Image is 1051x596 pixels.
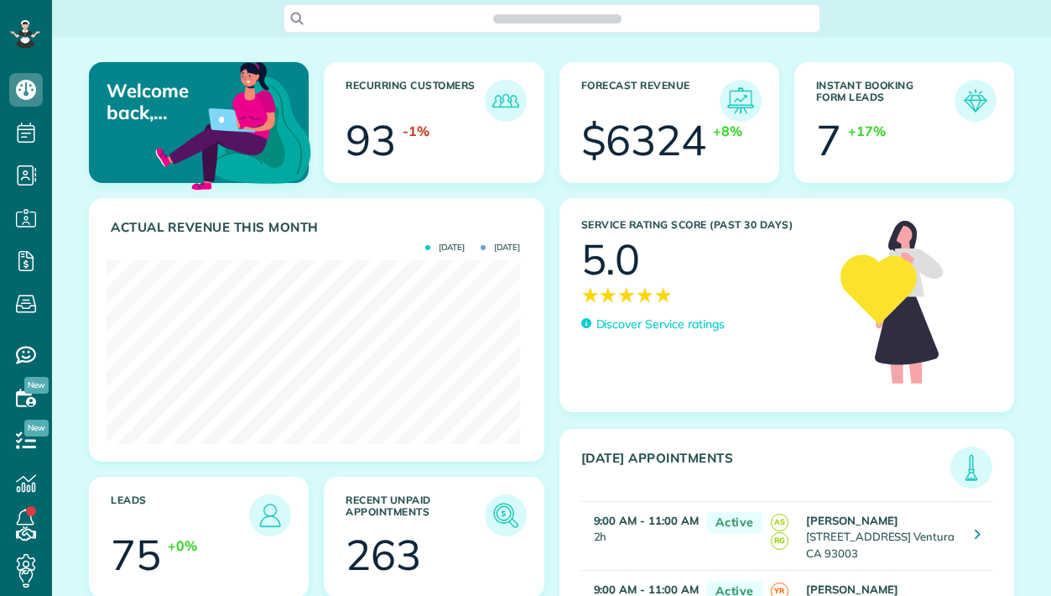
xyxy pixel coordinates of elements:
[24,377,49,394] span: New
[581,502,699,570] td: 2h
[771,532,788,550] span: RG
[617,280,636,310] span: ★
[581,119,707,161] div: $6324
[425,243,465,252] span: [DATE]
[724,84,757,118] img: icon_forecast_revenue-8c13a41c7ed35a8dcfafea3cbb826a0462acb37728057bba2d056411b612bbbe.png
[489,499,523,532] img: icon_unpaid_appointments-47b8ce3997adf2238b356f14209ab4cced10bd1f174958f3ca8f1d0dd7fffeee.png
[168,536,197,556] div: +0%
[654,280,673,310] span: ★
[816,119,841,161] div: 7
[581,451,951,489] h3: [DATE] Appointments
[959,84,992,118] img: icon_form_leads-04211a6a04a5b2264e4ee56bc0799ec3eb69b7e499cbb523a139df1d13a81ae0.png
[599,280,617,310] span: ★
[581,280,600,310] span: ★
[581,80,720,122] h3: Forecast Revenue
[594,583,699,596] strong: 9:00 AM - 11:00 AM
[802,502,962,570] td: [STREET_ADDRESS] Ventura CA 93003
[806,514,898,527] strong: [PERSON_NAME]
[510,10,605,27] span: Search ZenMaid…
[111,220,527,235] h3: Actual Revenue this month
[346,534,421,576] div: 263
[346,80,484,122] h3: Recurring Customers
[107,80,236,124] p: Welcome back, [PERSON_NAME]!
[636,280,654,310] span: ★
[253,499,287,532] img: icon_leads-1bed01f49abd5b7fead27621c3d59655bb73ed531f8eeb49469d10e621d6b896.png
[346,119,396,161] div: 93
[806,583,898,596] strong: [PERSON_NAME]
[771,514,788,531] span: AS
[816,80,955,122] h3: Instant Booking Form Leads
[581,238,641,280] div: 5.0
[713,122,742,141] div: +8%
[152,43,315,206] img: dashboard_welcome-42a62b7d889689a78055ac9021e634bf52bae3f8056760290aed330b23ab8690.png
[403,122,429,141] div: -1%
[848,122,886,141] div: +17%
[489,84,523,118] img: icon_recurring_customers-cf858462ba22bcd05b5a5880d41d6543d210077de5bb9ebc9590e49fd87d84ed.png
[24,420,49,437] span: New
[346,494,484,536] h3: Recent unpaid appointments
[581,316,725,333] a: Discover Service ratings
[481,243,520,252] span: [DATE]
[707,512,762,533] span: Active
[594,514,699,527] strong: 9:00 AM - 11:00 AM
[111,534,161,576] div: 75
[111,494,249,536] h3: Leads
[955,451,988,484] img: icon_todays_appointments-901f7ab196bb0bea1936b74009e4eb5ffbc2d2711fa7634e0d609ed5ef32b18b.png
[596,316,725,333] p: Discover Service ratings
[581,219,824,231] h3: Service Rating score (past 30 days)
